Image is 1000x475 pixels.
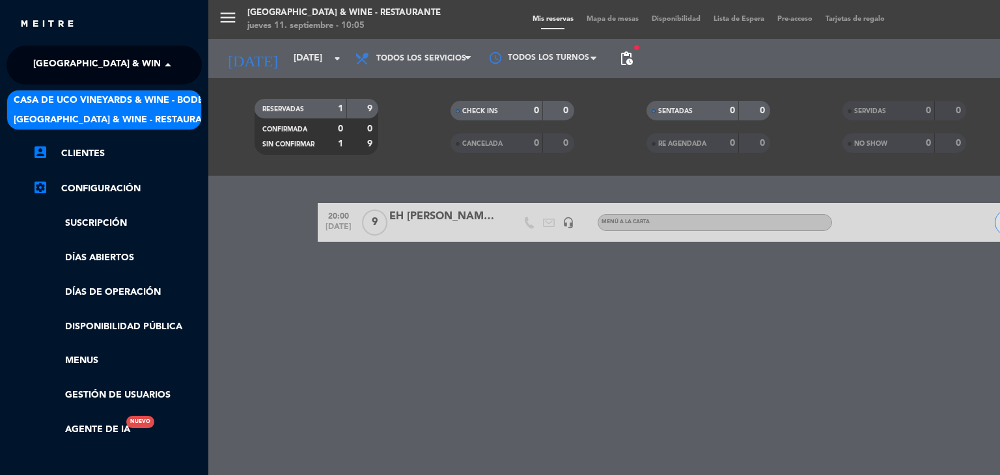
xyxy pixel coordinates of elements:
[33,216,202,231] a: Suscripción
[20,20,75,29] img: MEITRE
[14,113,220,128] span: [GEOGRAPHIC_DATA] & Wine - Restaurante
[33,388,202,403] a: Gestión de usuarios
[33,180,48,195] i: settings_applications
[14,93,217,108] span: Casa de Uco Vineyards & Wine - Bodega
[33,285,202,300] a: Días de Operación
[33,144,48,160] i: account_box
[33,353,202,368] a: Menus
[33,51,240,79] span: [GEOGRAPHIC_DATA] & Wine - Restaurante
[33,251,202,265] a: Días abiertos
[618,51,634,66] span: pending_actions
[633,44,641,51] span: fiber_manual_record
[33,422,130,437] a: Agente de IANuevo
[33,181,202,197] a: Configuración
[33,146,202,161] a: account_boxClientes
[126,416,154,428] div: Nuevo
[33,319,202,334] a: Disponibilidad pública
